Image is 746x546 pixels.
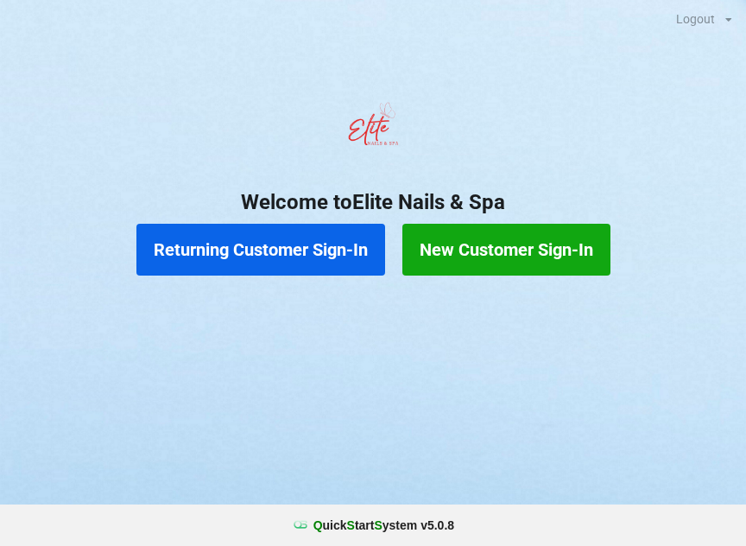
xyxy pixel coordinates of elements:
[292,517,309,534] img: favicon.ico
[313,517,454,534] b: uick tart ystem v 5.0.8
[347,518,355,532] span: S
[402,224,610,276] button: New Customer Sign-In
[338,94,408,163] img: EliteNailsSpa-Logo1.png
[313,518,323,532] span: Q
[676,13,715,25] div: Logout
[374,518,382,532] span: S
[136,224,385,276] button: Returning Customer Sign-In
